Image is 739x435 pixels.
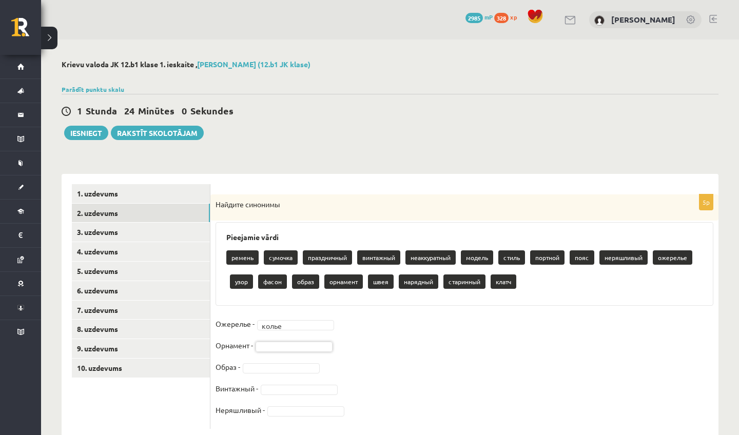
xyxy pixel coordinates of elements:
[465,13,493,21] a: 2985 mP
[258,274,287,289] p: фасон
[484,13,493,21] span: mP
[182,105,187,116] span: 0
[72,339,210,358] a: 9. uzdevums
[461,250,493,265] p: модель
[599,250,648,265] p: неряшливый
[570,250,594,265] p: пояс
[62,85,124,93] a: Parādīt punktu skalu
[368,274,394,289] p: швея
[86,105,117,116] span: Stunda
[72,359,210,378] a: 10. uzdevums
[226,250,259,265] p: ремень
[699,194,713,210] p: 5p
[264,250,298,265] p: сумочка
[138,105,174,116] span: Minūtes
[72,281,210,300] a: 6. uzdevums
[494,13,522,21] a: 328 xp
[190,105,234,116] span: Sekundes
[292,274,319,289] p: образ
[510,13,517,21] span: xp
[399,274,438,289] p: нарядный
[216,200,662,210] p: Найдите синонимы
[216,338,253,353] p: Орнамент -
[216,359,240,374] p: Образ -
[530,250,565,265] p: портной
[72,301,210,320] a: 7. uzdevums
[262,321,320,331] span: колье
[357,250,400,265] p: винтажный
[611,14,675,25] a: [PERSON_NAME]
[405,250,456,265] p: неаккуратный
[72,223,210,242] a: 3. uzdevums
[64,126,108,140] button: Iesniegt
[197,60,310,69] a: [PERSON_NAME] (12.b1 JK klase)
[72,262,210,281] a: 5. uzdevums
[324,274,363,289] p: орнамент
[72,204,210,223] a: 2. uzdevums
[257,320,334,330] a: колье
[491,274,516,289] p: клатч
[72,242,210,261] a: 4. uzdevums
[72,184,210,203] a: 1. uzdevums
[216,381,258,396] p: Винтажный -
[216,316,255,331] p: Ожерелье -
[62,60,718,69] h2: Krievu valoda JK 12.b1 klase 1. ieskaite ,
[498,250,525,265] p: стиль
[77,105,82,116] span: 1
[72,320,210,339] a: 8. uzdevums
[111,126,204,140] a: Rakstīt skolotājam
[230,274,253,289] p: узор
[11,18,41,44] a: Rīgas 1. Tālmācības vidusskola
[653,250,692,265] p: ожерелье
[303,250,352,265] p: праздничный
[594,15,605,26] img: Gunita Juškeviča
[494,13,509,23] span: 328
[226,233,703,242] h3: Pieejamie vārdi
[124,105,134,116] span: 24
[443,274,485,289] p: старинный
[216,402,265,418] p: Неряшливый -
[465,13,483,23] span: 2985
